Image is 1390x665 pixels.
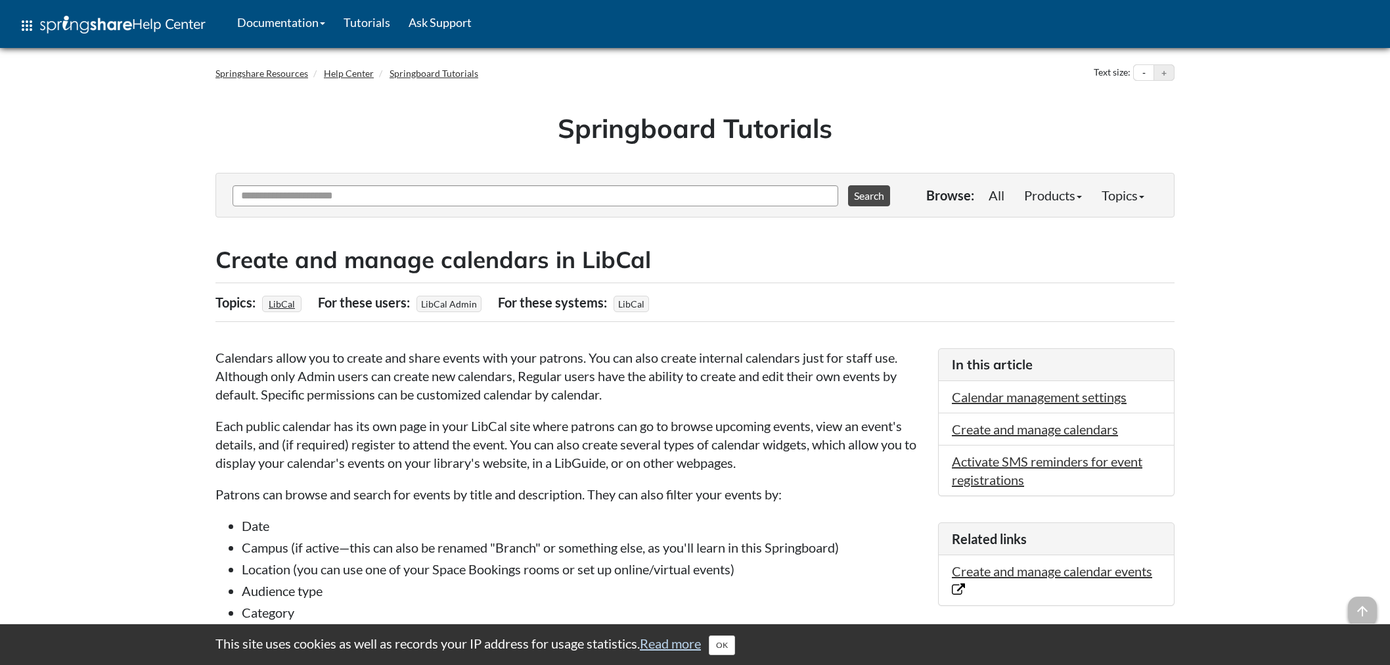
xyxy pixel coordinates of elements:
[242,582,925,600] li: Audience type
[1014,182,1092,208] a: Products
[242,603,925,622] li: Category
[640,635,701,651] a: Read more
[952,355,1161,374] h3: In this article
[1134,65,1154,81] button: Decrease text size
[324,68,374,79] a: Help Center
[228,6,334,39] a: Documentation
[215,244,1175,276] h2: Create and manage calendars in LibCal
[215,68,308,79] a: Springshare Resources
[848,185,890,206] button: Search
[242,516,925,535] li: Date
[242,560,925,578] li: Location (you can use one of your Space Bookings rooms or set up online/virtual events)
[318,290,413,315] div: For these users:
[952,531,1027,547] span: Related links
[498,290,610,315] div: For these systems:
[215,485,925,503] p: Patrons can browse and search for events by title and description. They can also filter your even...
[1092,182,1154,208] a: Topics
[390,68,478,79] a: Springboard Tutorials
[132,15,206,32] span: Help Center
[202,634,1188,655] div: This site uses cookies as well as records your IP address for usage statistics.
[215,417,925,472] p: Each public calendar has its own page in your LibCal site where patrons can go to browse upcoming...
[19,18,35,34] span: apps
[416,296,482,312] span: LibCal Admin
[1154,65,1174,81] button: Increase text size
[267,294,297,313] a: LibCal
[225,110,1165,147] h1: Springboard Tutorials
[952,563,1152,597] a: Create and manage calendar events
[334,6,399,39] a: Tutorials
[242,538,925,557] li: Campus (if active—this can also be renamed "Branch" or something else, as you'll learn in this Sp...
[399,6,481,39] a: Ask Support
[979,182,1014,208] a: All
[215,348,925,403] p: Calendars allow you to create and share events with your patrons. You can also create internal ca...
[215,290,259,315] div: Topics:
[1348,597,1377,626] span: arrow_upward
[1348,598,1377,614] a: arrow_upward
[709,635,735,655] button: Close
[40,16,132,34] img: Springshare
[952,453,1142,488] a: Activate SMS reminders for event registrations
[952,421,1118,437] a: Create and manage calendars
[614,296,649,312] span: LibCal
[952,389,1127,405] a: Calendar management settings
[1091,64,1133,81] div: Text size:
[926,186,974,204] p: Browse:
[10,6,215,45] a: apps Help Center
